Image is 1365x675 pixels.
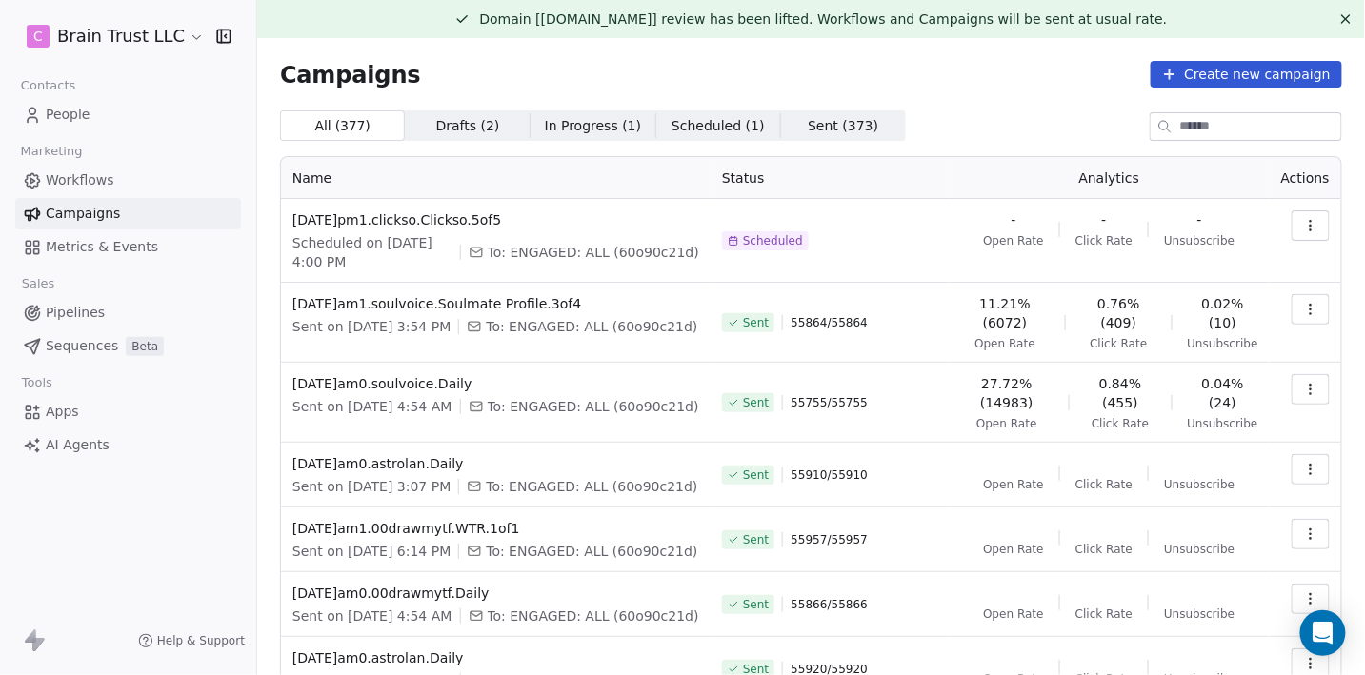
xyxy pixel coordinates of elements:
[1188,294,1258,332] span: 0.02% (10)
[15,231,241,263] a: Metrics & Events
[292,454,699,473] span: [DATE]am0.astrolan.Daily
[23,20,203,52] button: CBrain Trust LLC
[1197,210,1202,229] span: -
[479,11,1167,27] span: Domain [[DOMAIN_NAME]] review has been lifted. Workflows and Campaigns will be sent at usual rate.
[292,519,699,538] span: [DATE]am1.00drawmytf.WTR.1of1
[1188,374,1258,412] span: 0.04% (24)
[1188,336,1258,351] span: Unsubscribe
[46,435,110,455] span: AI Agents
[292,233,452,271] span: Scheduled on [DATE] 4:00 PM
[126,337,164,356] span: Beta
[15,429,241,461] a: AI Agents
[436,116,500,136] span: Drafts ( 2 )
[976,416,1037,431] span: Open Rate
[743,395,769,410] span: Sent
[46,303,105,323] span: Pipelines
[974,336,1035,351] span: Open Rate
[1075,542,1133,557] span: Click Rate
[46,336,118,356] span: Sequences
[46,170,114,190] span: Workflows
[46,105,90,125] span: People
[960,374,1054,412] span: 27.72% (14983)
[46,237,158,257] span: Metrics & Events
[486,477,697,496] span: To: ENGAGED: ALL (60o90c21d)
[488,606,699,625] span: To: ENGAGED: ALL (60o90c21d)
[486,542,697,561] span: To: ENGAGED: ALL (60o90c21d)
[292,374,699,393] span: [DATE]am0.soulvoice.Daily
[292,397,452,416] span: Sent on [DATE] 4:54 AM
[1075,606,1133,622] span: Click Rate
[1102,210,1107,229] span: -
[292,606,452,625] span: Sent on [DATE] 4:54 AM
[711,157,949,199] th: Status
[33,27,43,46] span: C
[292,648,699,667] span: [DATE]am0.astrolan.Daily
[1092,416,1149,431] span: Click Rate
[791,597,868,612] span: 55866 / 55866
[13,269,63,298] span: Sales
[46,204,120,224] span: Campaigns
[743,315,769,330] span: Sent
[292,317,451,336] span: Sent on [DATE] 3:54 PM
[1188,416,1258,431] span: Unsubscribe
[743,532,769,547] span: Sent
[1164,606,1235,622] span: Unsubscribe
[1075,477,1133,492] span: Click Rate
[292,584,699,603] span: [DATE]am0.00drawmytf.Daily
[12,137,90,166] span: Marketing
[15,165,241,196] a: Workflows
[1085,374,1156,412] span: 0.84% (455)
[1151,61,1342,88] button: Create new campaign
[983,477,1044,492] span: Open Rate
[1075,233,1133,248] span: Click Rate
[983,542,1044,557] span: Open Rate
[960,294,1050,332] span: 11.21% (6072)
[743,233,803,248] span: Scheduled
[12,71,84,100] span: Contacts
[15,99,241,130] a: People
[791,395,868,410] span: 55755 / 55755
[1164,542,1235,557] span: Unsubscribe
[138,633,245,648] a: Help & Support
[791,467,868,483] span: 55910 / 55910
[292,542,451,561] span: Sent on [DATE] 6:14 PM
[486,317,697,336] span: To: ENGAGED: ALL (60o90c21d)
[1164,477,1235,492] span: Unsubscribe
[983,606,1044,622] span: Open Rate
[281,157,711,199] th: Name
[488,397,699,416] span: To: ENGAGED: ALL (60o90c21d)
[545,116,642,136] span: In Progress ( 1 )
[1090,336,1147,351] span: Click Rate
[15,297,241,328] a: Pipelines
[46,402,79,422] span: Apps
[791,315,868,330] span: 55864 / 55864
[280,61,421,88] span: Campaigns
[743,597,769,612] span: Sent
[743,467,769,483] span: Sent
[292,210,699,229] span: [DATE]pm1.clickso.Clickso.5of5
[808,116,878,136] span: Sent ( 373 )
[1081,294,1155,332] span: 0.76% (409)
[157,633,245,648] span: Help & Support
[15,330,241,362] a: SequencesBeta
[983,233,1044,248] span: Open Rate
[672,116,765,136] span: Scheduled ( 1 )
[1164,233,1235,248] span: Unsubscribe
[1270,157,1341,199] th: Actions
[949,157,1270,199] th: Analytics
[1300,610,1346,656] div: Open Intercom Messenger
[292,477,451,496] span: Sent on [DATE] 3:07 PM
[15,396,241,427] a: Apps
[13,368,60,397] span: Tools
[15,198,241,229] a: Campaigns
[1012,210,1016,229] span: -
[791,532,868,547] span: 55957 / 55957
[57,24,185,49] span: Brain Trust LLC
[488,243,699,262] span: To: ENGAGED: ALL (60o90c21d)
[292,294,699,313] span: [DATE]am1.soulvoice.Soulmate Profile.3of4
